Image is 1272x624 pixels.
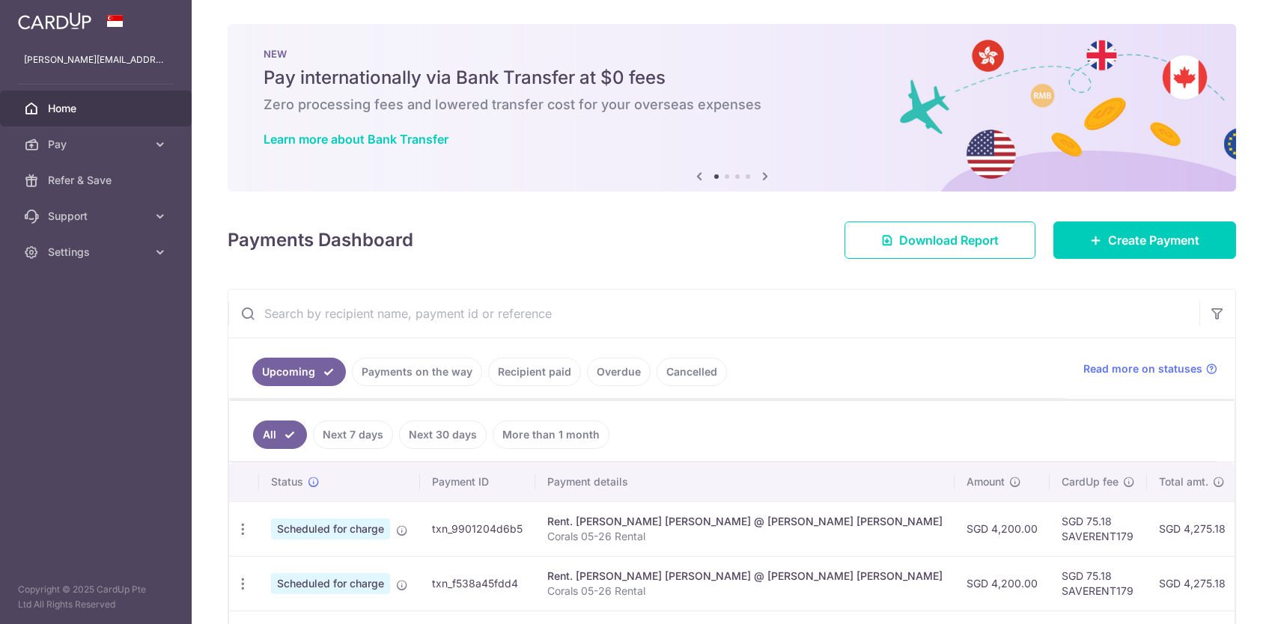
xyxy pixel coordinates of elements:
img: CardUp [18,12,91,30]
p: NEW [264,48,1200,60]
h5: Pay internationally via Bank Transfer at $0 fees [264,66,1200,90]
a: Create Payment [1053,221,1236,259]
span: Download Report [899,231,999,249]
a: Recipient paid [488,358,581,386]
span: Total amt. [1159,474,1208,489]
h4: Payments Dashboard [228,227,413,254]
p: Corals 05-26 Rental [547,529,943,544]
span: Home [48,101,147,116]
td: SGD 4,200.00 [955,501,1050,556]
th: Payment ID [420,462,535,501]
a: Cancelled [657,358,727,386]
div: Rent. [PERSON_NAME] [PERSON_NAME] @ [PERSON_NAME] [PERSON_NAME] [547,569,943,584]
td: SGD 4,275.18 [1147,556,1242,611]
td: SGD 4,200.00 [955,556,1050,611]
span: Scheduled for charge [271,573,390,594]
a: Upcoming [252,358,346,386]
td: txn_f538a45fdd4 [420,556,535,611]
span: Amount [967,474,1005,489]
p: [PERSON_NAME][EMAIL_ADDRESS][DOMAIN_NAME] [24,52,168,67]
a: Payments on the way [352,358,482,386]
a: All [253,420,307,449]
a: More than 1 month [493,420,609,449]
img: Bank transfer banner [228,24,1236,192]
td: txn_9901204d6b5 [420,501,535,556]
span: Settings [48,245,147,260]
span: Scheduled for charge [271,519,390,539]
h6: Zero processing fees and lowered transfer cost for your overseas expenses [264,96,1200,114]
a: Next 30 days [399,420,487,449]
span: CardUp fee [1062,474,1119,489]
a: Download Report [845,221,1035,259]
div: Rent. [PERSON_NAME] [PERSON_NAME] @ [PERSON_NAME] [PERSON_NAME] [547,514,943,529]
span: Status [271,474,303,489]
span: Support [48,209,147,224]
a: Overdue [587,358,651,386]
a: Read more on statuses [1083,361,1217,376]
span: Pay [48,137,147,152]
td: SGD 4,275.18 [1147,501,1242,556]
a: Learn more about Bank Transfer [264,132,448,147]
th: Payment details [535,462,955,501]
td: SGD 75.18 SAVERENT179 [1050,556,1147,611]
td: SGD 75.18 SAVERENT179 [1050,501,1147,556]
a: Next 7 days [313,420,393,449]
span: Read more on statuses [1083,361,1202,376]
span: Refer & Save [48,173,147,188]
span: Create Payment [1108,231,1199,249]
input: Search by recipient name, payment id or reference [228,290,1199,337]
p: Corals 05-26 Rental [547,584,943,599]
